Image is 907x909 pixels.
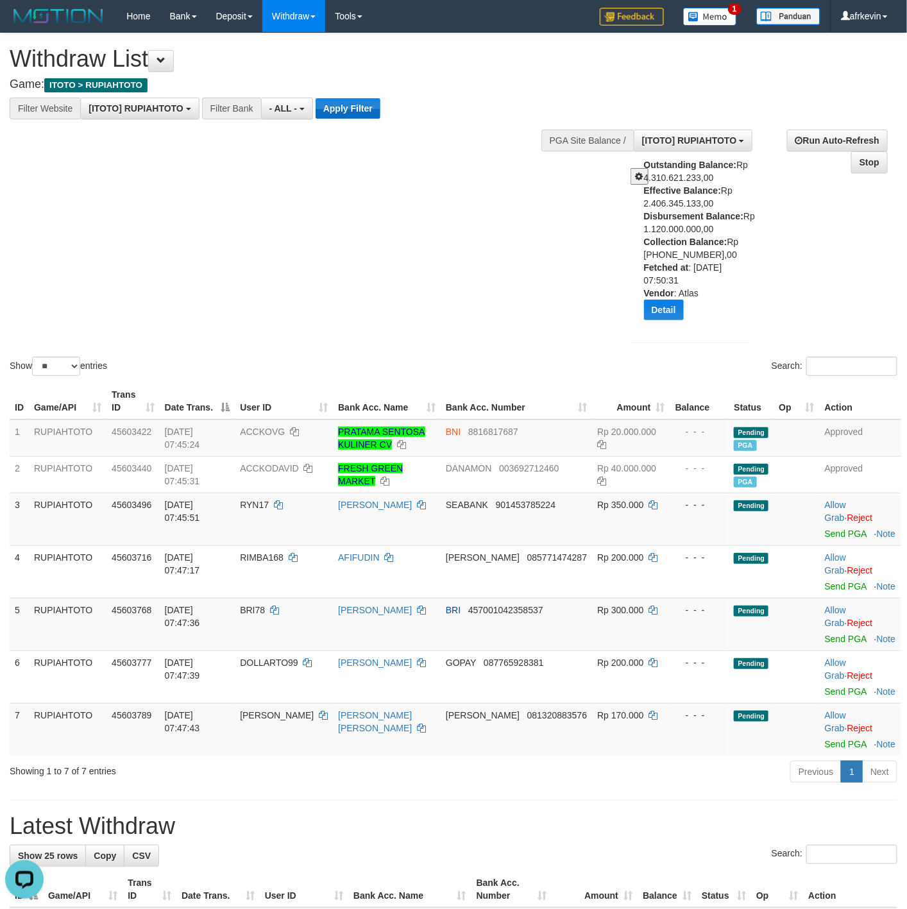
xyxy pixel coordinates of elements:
[5,5,44,44] button: Open LiveChat chat widget
[441,383,592,420] th: Bank Acc. Number: activate to sort column ascending
[675,462,724,475] div: - - -
[165,605,200,628] span: [DATE] 07:47:36
[803,871,897,908] th: Action
[527,552,587,563] span: Copy 085771474287 to clipboard
[18,851,78,861] span: Show 25 rows
[446,710,520,720] span: [PERSON_NAME]
[734,658,768,669] span: Pending
[825,581,867,591] a: Send PGA
[10,598,29,650] td: 5
[484,658,543,668] span: Copy 087765928381 to clipboard
[772,845,897,864] label: Search:
[112,710,151,720] span: 45603789
[644,158,759,330] div: Rp 4.310.621.233,00 Rp 2.406.345.133,00 Rp 1.120.000.000,00 Rp [PHONE_NUMBER],00 : [DATE] 07:50:3...
[10,420,29,457] td: 1
[446,658,476,668] span: GOPAY
[774,383,819,420] th: Op: activate to sort column ascending
[820,598,901,650] td: ·
[85,845,124,867] a: Copy
[202,98,261,119] div: Filter Bank
[10,357,107,376] label: Show entries
[597,552,643,563] span: Rp 200.000
[675,498,724,511] div: - - -
[729,383,774,420] th: Status
[10,98,80,119] div: Filter Website
[787,130,888,151] a: Run Auto-Refresh
[600,8,664,26] img: Feedback.jpg
[825,710,846,733] a: Allow Grab
[670,383,729,420] th: Balance
[597,658,643,668] span: Rp 200.000
[825,739,867,749] a: Send PGA
[338,605,412,615] a: [PERSON_NAME]
[338,552,380,563] a: AFIFUDIN
[851,151,888,173] a: Stop
[644,211,744,221] b: Disbursement Balance:
[734,440,756,451] span: Marked by afrjasven
[338,710,412,733] a: [PERSON_NAME] [PERSON_NAME]
[825,552,846,575] a: Allow Grab
[683,8,737,26] img: Button%20Memo.svg
[642,135,737,146] span: [ITOTO] RUPIAHTOTO
[10,46,592,72] h1: Withdraw List
[235,383,333,420] th: User ID: activate to sort column ascending
[820,703,901,756] td: ·
[499,463,559,473] span: Copy 003692712460 to clipboard
[240,463,299,473] span: ACCKODAVID
[862,761,897,783] a: Next
[825,658,847,681] span: ·
[644,185,722,196] b: Effective Balance:
[644,300,684,320] button: Detail
[261,98,313,119] button: - ALL -
[89,103,183,114] span: [ITOTO] RUPIAHTOTO
[847,670,873,681] a: Reject
[10,493,29,545] td: 3
[165,500,200,523] span: [DATE] 07:45:51
[877,686,896,697] a: Note
[877,739,896,749] a: Note
[820,545,901,598] td: ·
[260,871,348,908] th: User ID: activate to sort column ascending
[728,3,742,15] span: 1
[468,605,543,615] span: Copy 457001042358537 to clipboard
[124,845,159,867] a: CSV
[10,650,29,703] td: 6
[675,425,724,438] div: - - -
[338,463,403,486] a: FRESH GREEN MARKET
[29,493,106,545] td: RUPIAHTOTO
[597,605,643,615] span: Rp 300.000
[841,761,863,783] a: 1
[240,658,298,668] span: DOLLARTO99
[527,710,587,720] span: Copy 081320883576 to clipboard
[644,288,674,298] b: Vendor
[644,262,689,273] b: Fetched at
[675,551,724,564] div: - - -
[806,845,897,864] input: Search:
[734,606,768,616] span: Pending
[825,500,846,523] a: Allow Grab
[240,552,284,563] span: RIMBA168
[446,605,461,615] span: BRI
[825,500,847,523] span: ·
[10,703,29,756] td: 7
[10,813,897,839] h1: Latest Withdraw
[825,605,846,628] a: Allow Grab
[597,427,656,437] span: Rp 20.000.000
[675,604,724,616] div: - - -
[790,761,842,783] a: Previous
[112,500,151,510] span: 45603496
[847,565,873,575] a: Reject
[10,545,29,598] td: 4
[29,456,106,493] td: RUPIAHTOTO
[338,500,412,510] a: [PERSON_NAME]
[675,656,724,669] div: - - -
[338,427,425,450] a: PRATAMA SENTOSA KULINER CV
[29,545,106,598] td: RUPIAHTOTO
[825,658,846,681] a: Allow Grab
[106,383,160,420] th: Trans ID: activate to sort column ascending
[806,357,897,376] input: Search:
[112,427,151,437] span: 45603422
[240,500,269,510] span: RYN17
[825,529,867,539] a: Send PGA
[597,500,643,510] span: Rp 350.000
